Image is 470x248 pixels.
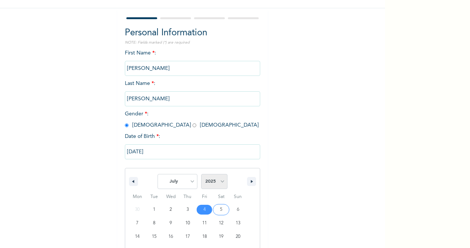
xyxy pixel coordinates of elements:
[136,216,138,230] span: 7
[179,203,196,216] button: 3
[220,203,222,216] span: 5
[125,50,260,71] span: First Name :
[125,81,260,101] span: Last Name :
[229,203,246,216] button: 6
[196,191,213,203] span: Fri
[162,230,179,243] button: 16
[125,61,260,76] input: Enter your first name
[125,26,260,40] h2: Personal Information
[146,191,163,203] span: Tue
[213,230,230,243] button: 19
[179,230,196,243] button: 17
[146,216,163,230] button: 8
[179,216,196,230] button: 10
[179,191,196,203] span: Thu
[229,216,246,230] button: 13
[196,203,213,216] button: 4
[146,203,163,216] button: 1
[129,216,146,230] button: 7
[185,230,190,243] span: 17
[129,230,146,243] button: 14
[229,230,246,243] button: 20
[213,216,230,230] button: 12
[153,216,155,230] span: 8
[146,230,163,243] button: 15
[219,230,223,243] span: 19
[162,203,179,216] button: 2
[213,191,230,203] span: Sat
[236,216,240,230] span: 13
[125,133,160,141] span: Date of Birth :
[202,230,207,243] span: 18
[237,203,239,216] span: 6
[162,216,179,230] button: 9
[170,216,172,230] span: 9
[129,191,146,203] span: Mon
[202,216,207,230] span: 11
[229,191,246,203] span: Sun
[125,40,260,45] p: NOTE: Fields marked (*) are required
[170,203,172,216] span: 2
[125,111,259,128] span: Gender : [DEMOGRAPHIC_DATA] [DEMOGRAPHIC_DATA]
[219,216,223,230] span: 12
[196,230,213,243] button: 18
[125,91,260,106] input: Enter your last name
[162,191,179,203] span: Wed
[152,230,156,243] span: 15
[186,203,189,216] span: 3
[203,203,206,216] span: 4
[153,203,155,216] span: 1
[125,144,260,159] input: DD-MM-YYYY
[185,216,190,230] span: 10
[196,216,213,230] button: 11
[236,230,240,243] span: 20
[135,230,139,243] span: 14
[168,230,173,243] span: 16
[213,203,230,216] button: 5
